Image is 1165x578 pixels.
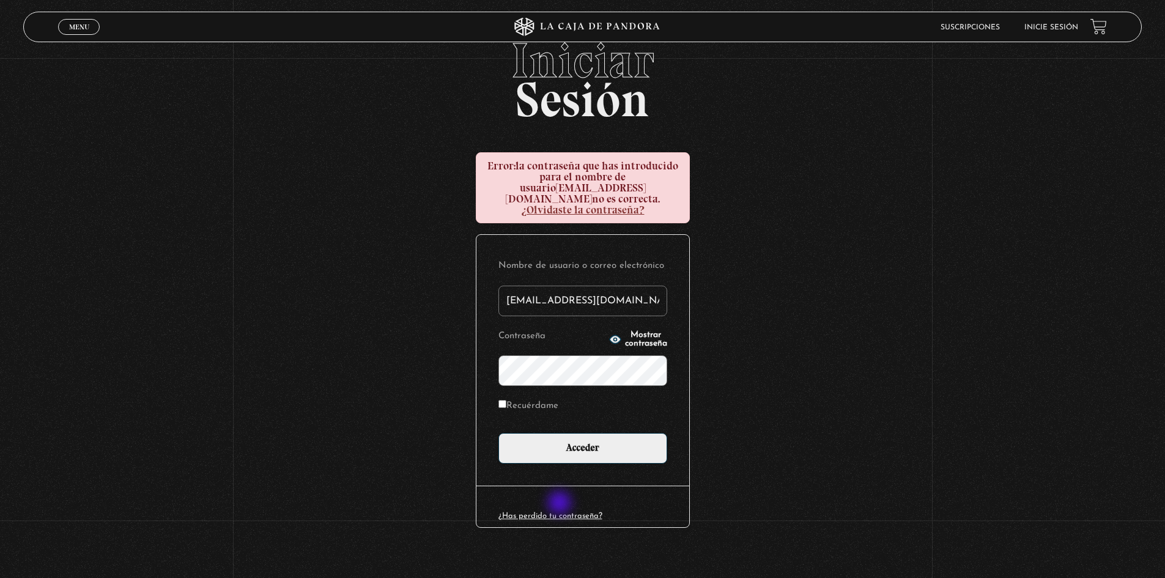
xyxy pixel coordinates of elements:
[498,433,667,464] input: Acceder
[498,400,506,408] input: Recuérdame
[1090,18,1107,35] a: View your shopping cart
[521,203,645,217] a: ¿Olvidaste la contraseña?
[625,331,667,348] span: Mostrar contraseña
[23,36,1142,85] span: Iniciar
[476,152,690,223] div: la contraseña que has introducido para el nombre de usuario no es correcta.
[941,24,1000,31] a: Suscripciones
[498,327,605,346] label: Contraseña
[498,257,667,276] label: Nombre de usuario o correo electrónico
[498,397,558,416] label: Recuérdame
[65,34,94,42] span: Cerrar
[506,181,646,206] strong: [EMAIL_ADDRESS][DOMAIN_NAME]
[487,159,516,172] strong: Error:
[69,23,89,31] span: Menu
[23,36,1142,114] h2: Sesión
[498,512,602,520] a: ¿Has perdido tu contraseña?
[609,331,667,348] button: Mostrar contraseña
[1024,24,1078,31] a: Inicie sesión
